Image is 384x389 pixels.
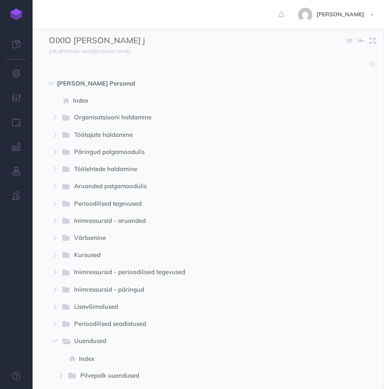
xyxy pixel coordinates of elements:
[74,130,323,141] span: Töötajate haldamine
[74,267,323,278] span: Inimressursid - perioodilised tegevused
[74,285,323,295] span: Inimressursid - päringud
[74,199,323,209] span: Perioodilised tegevused
[10,9,22,20] img: logo-mark.svg
[73,96,335,105] span: Index
[312,11,368,18] span: [PERSON_NAME]
[57,79,325,88] span: [PERSON_NAME] Personal
[79,354,335,364] span: Index
[74,147,323,158] span: Päringud palgamoodulis
[33,47,138,55] a: [URL][PERSON_NAME][DOMAIN_NAME]
[49,57,365,72] input: Search
[80,371,323,381] span: Pilvepalk uuendused
[74,112,323,123] span: Organisatsiooni haldamine
[74,233,323,244] span: Värbamine
[49,48,130,54] small: [URL][PERSON_NAME][DOMAIN_NAME]
[74,336,323,347] span: Uuendused
[74,216,323,226] span: Inimressursid - aruanded
[74,250,323,261] span: Kursused
[49,35,145,47] input: Documentation Name
[298,8,312,22] img: 04dfba1875f11d852eb94da576efee55.jpg
[74,164,323,175] span: Töölehtede haldamine
[74,319,323,330] span: Perioodilised seadistused
[74,181,323,192] span: Aruanded palgamoodulis
[74,302,323,312] span: Lisavõimalused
